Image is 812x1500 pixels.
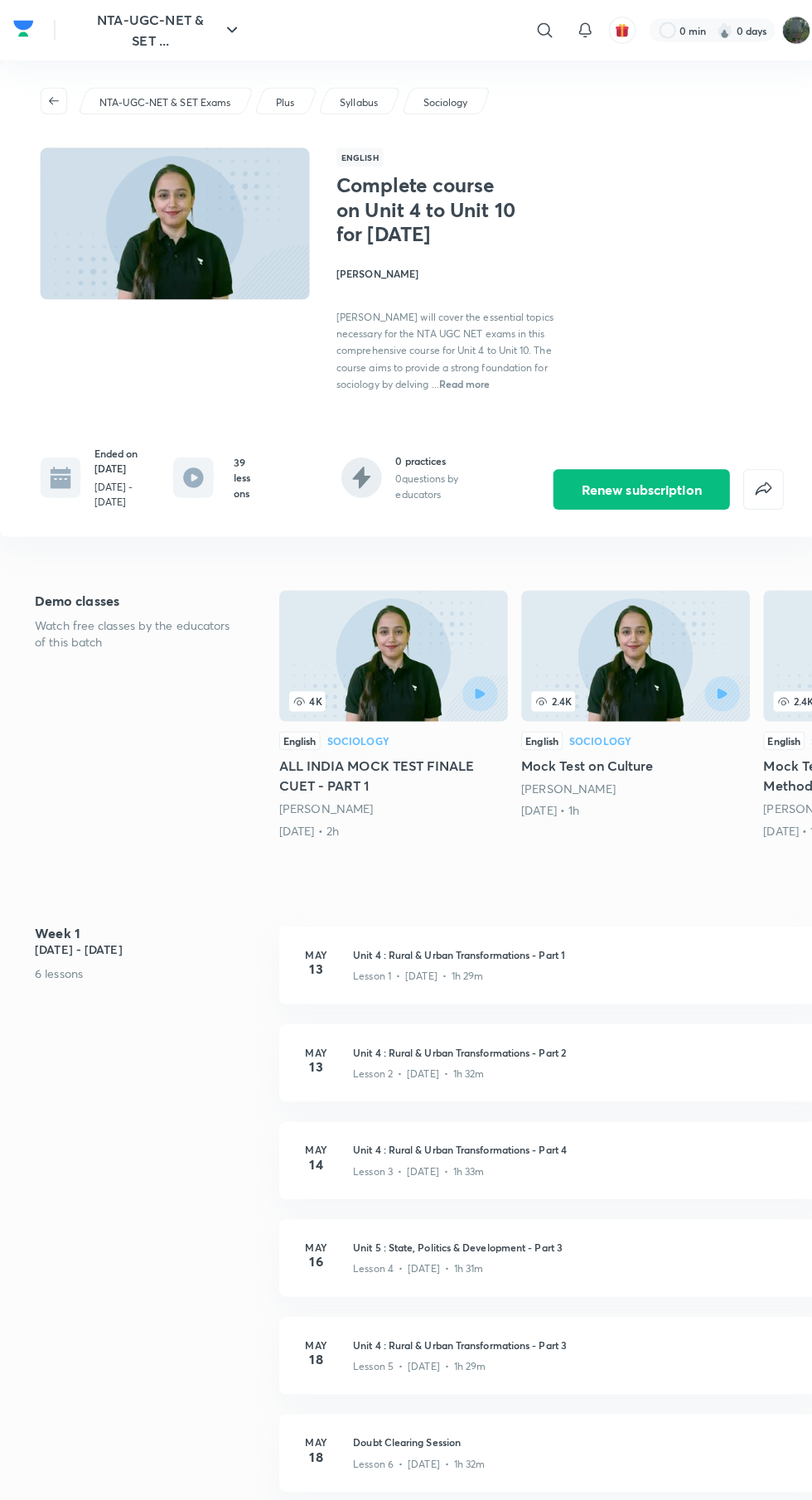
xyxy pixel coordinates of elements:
span: Read more [433,371,483,385]
h4: 14 [295,1140,328,1154]
a: Sociology [414,94,464,109]
h3: Unit 4 : Rural & Urban Transformations - Part 1 [348,933,792,948]
h6: May [295,1125,328,1140]
a: Syllabus [332,94,375,109]
p: Lesson 3 • [DATE] • 1h 33m [348,1147,477,1162]
h3: Unit 4 : Rural & Urban Transformations - Part 3 [348,1318,792,1333]
p: Plus [272,94,290,109]
h5: Mock Test on Culture [514,744,739,764]
h4: [PERSON_NAME] [331,262,573,277]
a: 4KEnglishSociologyALL INDIA MOCK TEST FINALE CUET - PART 1[PERSON_NAME][DATE] • 2h [275,582,500,827]
h5: ALL INDIA MOCK TEST FINALE CUET - PART 1 [275,744,500,784]
p: Lesson 5 • [DATE] • 1h 29m [348,1339,479,1354]
a: Company Logo [13,16,33,45]
img: Company Logo [13,16,33,41]
p: Lesson 6 • [DATE] • 1h 32m [348,1435,478,1450]
p: NTA-UGC-NET & SET Exams [98,94,227,109]
h4: 13 [295,948,328,961]
button: false [732,462,772,502]
a: [PERSON_NAME] [514,769,607,785]
p: Syllabus [335,94,372,109]
a: May13Unit 4 : Rural & Urban Transformations - Part 2Lesson 2 • [DATE] • 1h 32m [275,1009,812,1106]
a: May16Unit 5 : State, Politics & Development - Part 3Lesson 4 • [DATE] • 1h 31m [275,1202,812,1298]
div: 26th Mar • 2h [275,810,500,827]
h6: 0 practices [389,447,459,462]
div: Antara Chakrabarty [275,789,500,806]
div: 30th Apr • 1h [514,791,739,807]
img: avatar [606,22,621,37]
a: May13Unit 4 : Rural & Urban Transformations - Part 1Lesson 1 • [DATE] • 1h 29m [275,913,812,1009]
div: Antara Chakrabarty [514,769,739,786]
h3: Unit 4 : Rural & Urban Transformations - Part 2 [348,1029,792,1044]
div: Sociology [322,725,384,735]
a: May18Unit 4 : Rural & Urban Transformations - Part 3Lesson 5 • [DATE] • 1h 29m [275,1298,812,1394]
h6: May [295,1029,328,1044]
div: English [514,721,554,739]
span: [PERSON_NAME] will cover the essential topics necessary for the NTA UGC NET exams in this compreh... [331,306,545,385]
h4: 16 [295,1236,328,1250]
p: Lesson 4 • [DATE] • 1h 31m [348,1243,476,1258]
button: avatar [600,17,626,43]
img: streak [706,22,723,38]
div: English [752,721,793,739]
a: NTA-UGC-NET & SET Exams [95,94,230,109]
p: Lesson 1 • [DATE] • 1h 29m [348,955,476,970]
h6: May [295,1318,328,1333]
a: Mock Test on Culture [514,582,739,807]
a: [PERSON_NAME] [275,789,368,805]
h4: Week 1 [35,913,263,927]
h5: Demo classes [35,582,228,602]
h4: 13 [295,1044,328,1057]
p: Watch free classes by the educators of this batch [35,608,228,641]
img: Suboor S [771,16,799,44]
h6: May [295,1414,328,1429]
h6: May [295,933,328,948]
div: Sociology [561,725,622,735]
a: ALL INDIA MOCK TEST FINALE CUET - PART 1 [275,582,500,827]
p: Lesson 2 • [DATE] • 1h 32m [348,1051,477,1066]
h6: 39 lessons [230,448,250,493]
a: 2.4KEnglishSociologyMock Test on Culture[PERSON_NAME][DATE] • 1h [514,582,739,807]
h3: Doubt Clearing Session [348,1414,792,1429]
a: May14Unit 4 : Rural & Urban Transformations - Part 4Lesson 3 • [DATE] • 1h 33m [275,1106,812,1202]
span: English [331,146,378,164]
span: 2.4K [524,681,567,701]
button: NTA-UGC-NET & SET ... [75,3,249,56]
h6: Ended on [DATE] [93,439,138,469]
h4: 18 [295,1429,328,1442]
span: 2.4K [762,681,805,701]
div: English [275,721,316,739]
p: 0 questions by educators [389,465,459,495]
h3: Unit 5 : State, Politics & Development - Part 3 [348,1222,792,1236]
a: Plus [269,94,293,109]
h6: May [295,1222,328,1236]
h5: [DATE] - [DATE] [35,927,263,944]
h4: 18 [295,1333,328,1346]
span: 4K [285,681,321,701]
h1: Complete course on Unit 4 to Unit 10 for [DATE] [331,171,508,242]
img: Thumbnail [37,144,307,297]
h3: Unit 4 : Rural & Urban Transformations - Part 4 [348,1125,792,1140]
button: Renew subscription [545,462,719,502]
p: [DATE] - [DATE] [93,472,138,502]
p: 6 lessons [35,951,263,968]
a: May18Doubt Clearing SessionLesson 6 • [DATE] • 1h 32m [275,1394,812,1490]
p: Sociology [417,94,461,109]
